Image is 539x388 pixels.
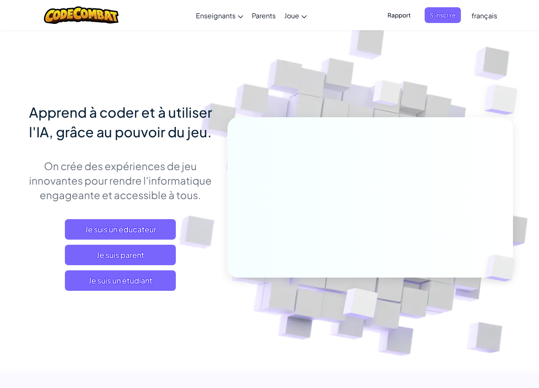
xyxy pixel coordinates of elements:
[252,11,276,20] font: Parents
[356,64,418,127] img: Cubes superposés
[284,11,299,20] font: Joue
[65,270,176,291] button: Je suis un étudiant
[248,4,280,27] a: Parents
[387,11,411,19] font: Rapport
[425,7,461,23] button: S'inscrire
[467,4,501,27] a: français
[88,275,152,285] font: Je suis un étudiant
[29,104,212,140] font: Apprend à coder et à utiliser l'IA, grâce au pouvoir du jeu.
[280,4,311,27] a: Joue
[65,219,176,240] a: Je suis un éducateur
[65,245,176,265] a: Je suis parent
[322,270,398,341] img: Cubes superposés
[96,250,144,260] font: Je suis parent
[85,224,156,234] font: Je suis un éducateur
[29,159,212,201] font: On crée des expériences de jeu innovantes pour rendre l'informatique engageante et accessible à t...
[430,11,456,19] font: S'inscrire
[471,237,535,299] img: Cubes superposés
[196,11,236,20] font: Enseignants
[44,6,119,24] img: Logo de CodeCombat
[382,7,416,23] button: Rapport
[192,4,248,27] a: Enseignants
[472,11,497,20] font: français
